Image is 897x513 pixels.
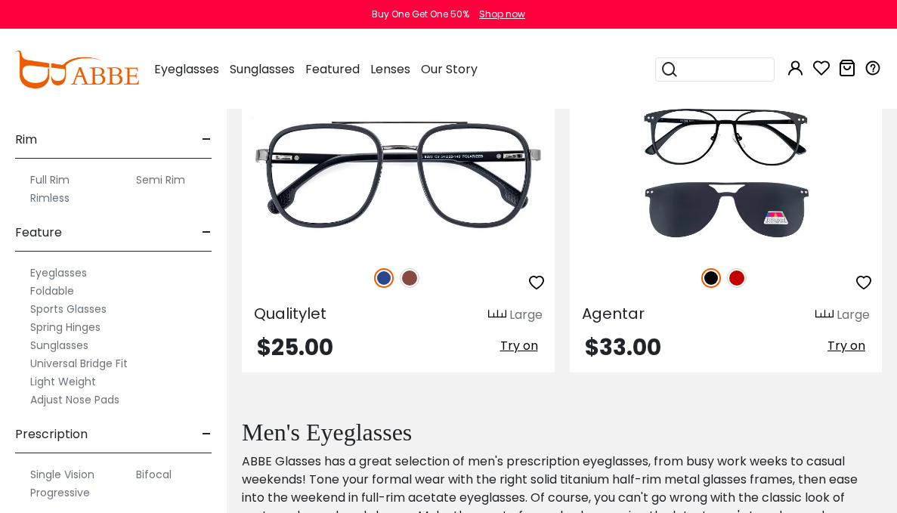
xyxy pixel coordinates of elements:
span: Rim [15,122,37,158]
label: Progressive [30,484,90,502]
img: Black [701,268,721,288]
label: Adjust Nose Pads [30,391,119,409]
img: size ruler [815,309,834,320]
span: Featured [305,60,360,78]
img: abbeglasses.com [15,51,139,88]
span: Lenses [370,60,410,78]
div: Large [509,306,543,324]
label: Sunglasses [30,336,88,354]
label: Light Weight [30,372,96,391]
img: Blue [374,268,394,288]
label: Eyeglasses [30,264,87,282]
h2: Men's Eyeglasses [242,418,867,447]
label: Full Rim [30,171,70,189]
div: Buy One Get One 50% [372,8,469,21]
span: Agentar [582,303,645,324]
a: Shop now [472,8,525,20]
span: $33.00 [585,331,661,363]
span: - [202,416,212,453]
div: Large [837,306,870,324]
label: Foldable [30,282,74,300]
label: Spring Hinges [30,318,101,336]
span: Feature [15,215,62,251]
div: Shop now [479,8,525,21]
label: Semi Rim [136,171,185,189]
img: Red [727,268,747,288]
span: Try on [827,337,865,354]
span: Try on [500,337,538,354]
img: Blue Qualitylet - Metal,TR ,Universal Bridge Fit [242,95,555,252]
span: - [202,215,212,251]
img: Brown [400,268,419,288]
label: Sports Glasses [30,300,107,318]
button: Try on [496,336,543,356]
button: Try on [823,336,870,356]
span: - [202,122,212,158]
label: Rimless [30,189,70,207]
span: Our Story [421,60,478,78]
span: $25.00 [257,331,333,363]
span: Sunglasses [230,60,295,78]
span: Prescription [15,416,88,453]
label: Universal Bridge Fit [30,354,128,372]
span: Qualitylet [254,303,326,324]
label: Bifocal [136,465,172,484]
img: size ruler [488,309,506,320]
span: Eyeglasses [154,60,219,78]
img: Black Agentar - Metal ,clip on [570,95,883,252]
label: Single Vision [30,465,94,484]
